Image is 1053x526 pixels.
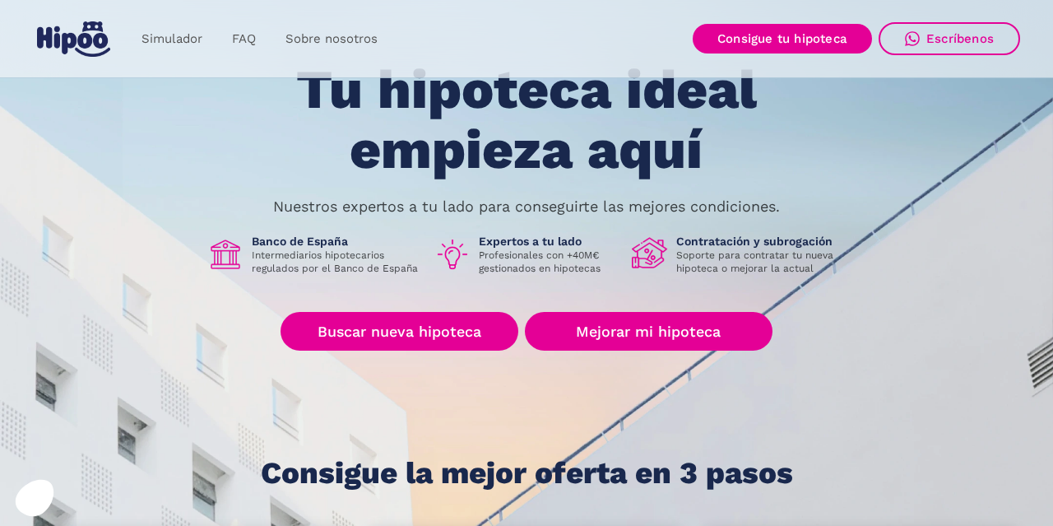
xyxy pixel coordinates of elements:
[33,15,114,63] a: home
[676,249,846,275] p: Soporte para contratar tu nueva hipoteca o mejorar la actual
[271,23,392,55] a: Sobre nosotros
[127,23,217,55] a: Simulador
[693,24,872,54] a: Consigue tu hipoteca
[215,60,838,179] h1: Tu hipoteca ideal empieza aquí
[926,31,994,46] div: Escríbenos
[252,249,421,275] p: Intermediarios hipotecarios regulados por el Banco de España
[252,234,421,249] h1: Banco de España
[281,312,518,351] a: Buscar nueva hipoteca
[479,234,619,249] h1: Expertos a tu lado
[217,23,271,55] a: FAQ
[525,312,772,351] a: Mejorar mi hipoteca
[479,249,619,275] p: Profesionales con +40M€ gestionados en hipotecas
[676,234,846,249] h1: Contratación y subrogación
[879,22,1020,55] a: Escríbenos
[261,457,793,490] h1: Consigue la mejor oferta en 3 pasos
[273,200,780,213] p: Nuestros expertos a tu lado para conseguirte las mejores condiciones.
